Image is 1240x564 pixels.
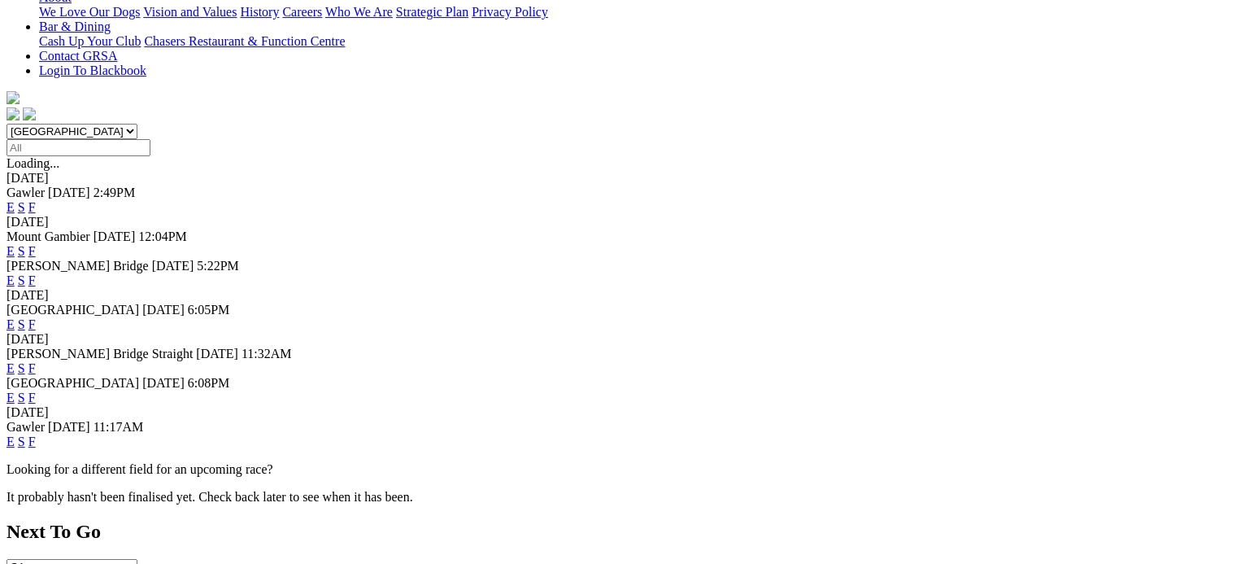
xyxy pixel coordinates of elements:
[472,5,548,19] a: Privacy Policy
[143,5,237,19] a: Vision and Values
[152,259,194,273] span: [DATE]
[197,259,239,273] span: 5:22PM
[144,34,345,48] a: Chasers Restaurant & Function Centre
[39,63,146,77] a: Login To Blackbook
[142,376,185,390] span: [DATE]
[7,230,90,243] span: Mount Gambier
[39,5,140,19] a: We Love Our Dogs
[7,139,150,156] input: Select date
[196,347,238,361] span: [DATE]
[7,259,149,273] span: [PERSON_NAME] Bridge
[7,91,20,104] img: logo-grsa-white.png
[28,317,36,331] a: F
[7,462,1233,477] p: Looking for a different field for an upcoming race?
[7,171,1233,186] div: [DATE]
[7,200,15,214] a: E
[18,361,25,375] a: S
[28,200,36,214] a: F
[48,186,90,199] span: [DATE]
[39,20,111,33] a: Bar & Dining
[48,420,90,434] span: [DATE]
[7,186,45,199] span: Gawler
[325,5,393,19] a: Who We Are
[7,521,1233,543] h2: Next To Go
[7,156,59,170] span: Loading...
[282,5,322,19] a: Careers
[7,107,20,120] img: facebook.svg
[18,317,25,331] a: S
[188,376,230,390] span: 6:08PM
[28,361,36,375] a: F
[396,5,468,19] a: Strategic Plan
[138,230,187,243] span: 12:04PM
[188,303,230,317] span: 6:05PM
[7,420,45,434] span: Gawler
[18,391,25,404] a: S
[18,435,25,448] a: S
[39,34,1233,49] div: Bar & Dining
[240,5,279,19] a: History
[23,107,36,120] img: twitter.svg
[94,186,136,199] span: 2:49PM
[39,5,1233,20] div: About
[241,347,292,361] span: 11:32AM
[18,200,25,214] a: S
[18,244,25,258] a: S
[28,391,36,404] a: F
[7,347,193,361] span: [PERSON_NAME] Bridge Straight
[28,273,36,287] a: F
[28,435,36,448] a: F
[7,332,1233,347] div: [DATE]
[142,303,185,317] span: [DATE]
[7,215,1233,230] div: [DATE]
[94,230,136,243] span: [DATE]
[7,273,15,287] a: E
[18,273,25,287] a: S
[7,244,15,258] a: E
[7,317,15,331] a: E
[7,391,15,404] a: E
[7,361,15,375] a: E
[7,303,139,317] span: [GEOGRAPHIC_DATA]
[39,34,141,48] a: Cash Up Your Club
[7,288,1233,303] div: [DATE]
[94,420,144,434] span: 11:17AM
[7,490,413,504] partial: It probably hasn't been finalised yet. Check back later to see when it has been.
[7,376,139,390] span: [GEOGRAPHIC_DATA]
[39,49,117,63] a: Contact GRSA
[7,435,15,448] a: E
[7,405,1233,420] div: [DATE]
[28,244,36,258] a: F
